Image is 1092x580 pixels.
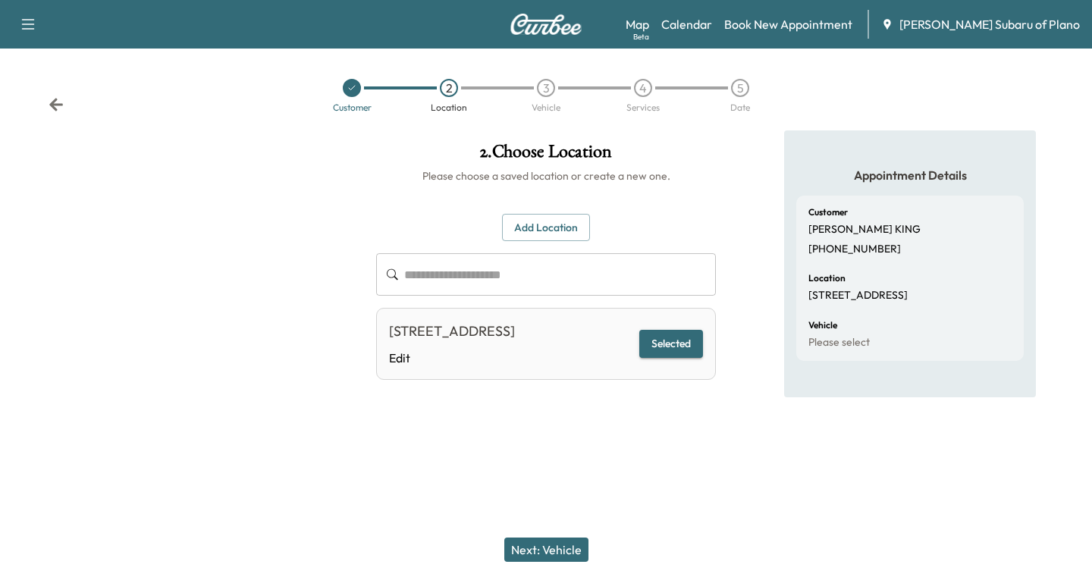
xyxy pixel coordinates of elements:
div: Services [626,103,660,112]
a: MapBeta [626,15,649,33]
h1: 2 . Choose Location [376,143,716,168]
h6: Vehicle [808,321,837,330]
div: Beta [633,31,649,42]
div: 4 [634,79,652,97]
div: Location [431,103,467,112]
div: 2 [440,79,458,97]
img: Curbee Logo [510,14,582,35]
h6: Customer [808,208,848,217]
a: Edit [389,349,515,367]
span: [PERSON_NAME] Subaru of Plano [899,15,1080,33]
button: Selected [639,330,703,358]
div: [STREET_ADDRESS] [389,321,515,342]
p: Please select [808,336,870,350]
div: Customer [333,103,372,112]
p: [PERSON_NAME] KING [808,223,921,237]
div: Date [730,103,750,112]
button: Next: Vehicle [504,538,588,562]
div: Vehicle [532,103,560,112]
a: Calendar [661,15,712,33]
p: [PHONE_NUMBER] [808,243,901,256]
h5: Appointment Details [796,167,1024,183]
div: 3 [537,79,555,97]
h6: Please choose a saved location or create a new one. [376,168,716,183]
h6: Location [808,274,846,283]
div: Back [49,97,64,112]
button: Add Location [502,214,590,242]
div: 5 [731,79,749,97]
p: [STREET_ADDRESS] [808,289,908,303]
a: Book New Appointment [724,15,852,33]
